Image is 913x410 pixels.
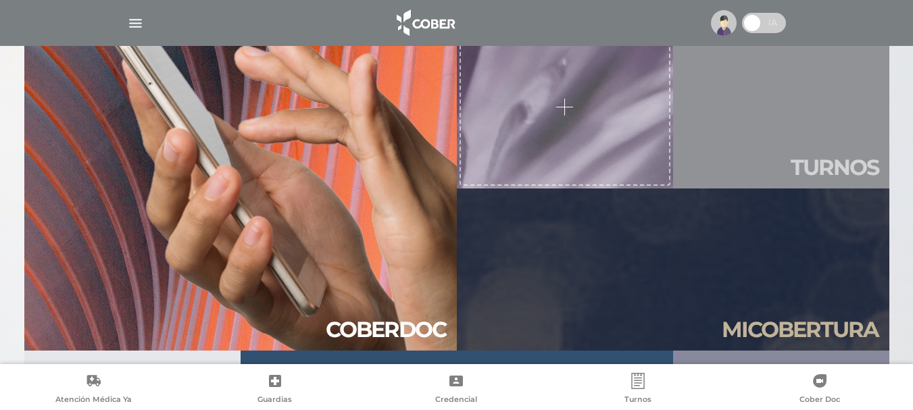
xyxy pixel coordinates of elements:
a: Turnos [673,26,889,188]
a: Coberdoc [24,26,457,351]
img: Cober_menu-lines-white.svg [127,15,144,32]
span: Credencial [435,394,477,407]
a: Micobertura [457,188,889,351]
h2: Mi cober tura [722,317,879,342]
h2: Tur nos [791,155,879,180]
img: logo_cober_home-white.png [389,7,460,39]
span: Atención Médica Ya [55,394,132,407]
h2: Cober doc [326,317,446,342]
a: Turnos [547,373,729,407]
span: Guardias [257,394,292,407]
a: Credencial [366,373,547,407]
span: Cober Doc [799,394,840,407]
img: profile-placeholder.svg [711,10,737,36]
a: Guardias [184,373,366,407]
span: Turnos [624,394,651,407]
a: Atención Médica Ya [3,373,184,407]
a: Cober Doc [729,373,910,407]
